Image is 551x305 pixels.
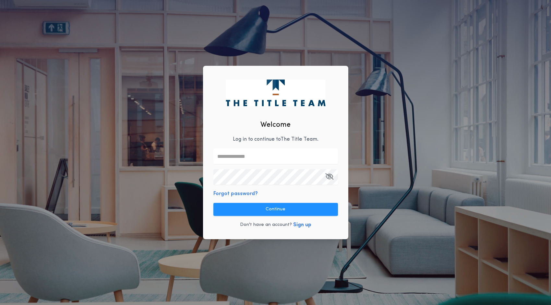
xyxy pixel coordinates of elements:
p: Log in to continue to The Title Team . [233,135,318,143]
p: Don't have an account? [240,222,292,228]
button: Sign up [293,221,311,229]
img: logo [226,79,325,106]
h2: Welcome [260,120,291,130]
button: Continue [213,203,338,216]
button: Forgot password? [213,190,258,198]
